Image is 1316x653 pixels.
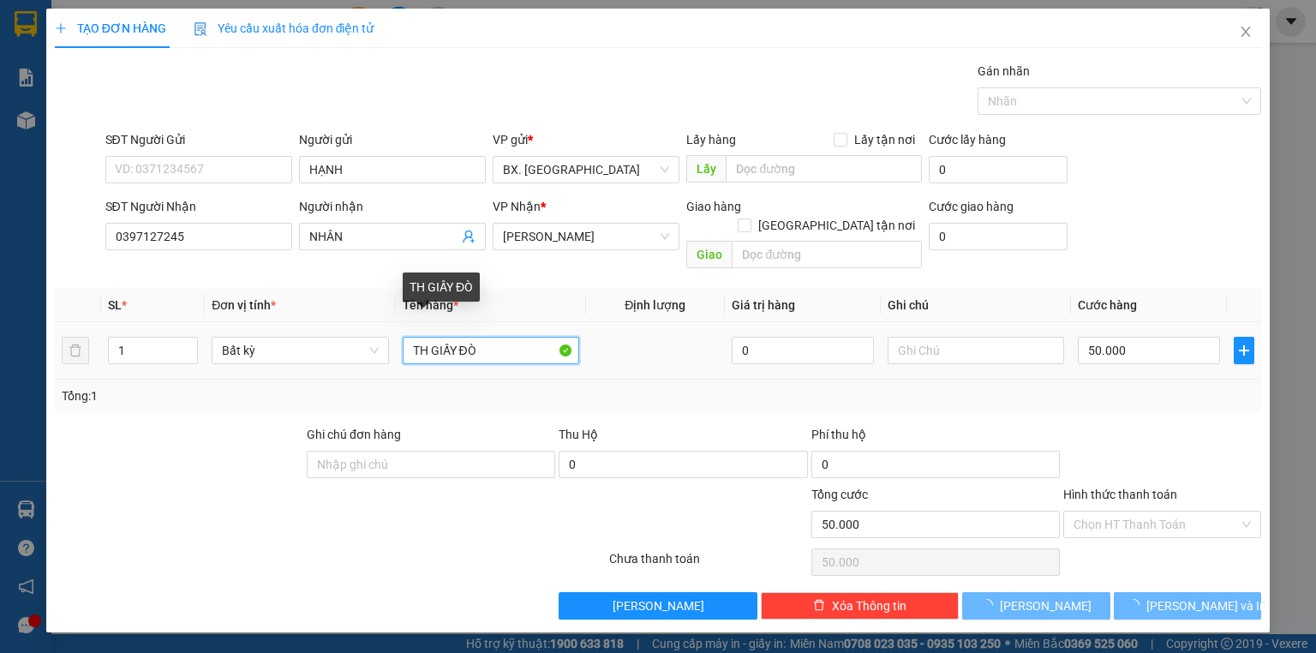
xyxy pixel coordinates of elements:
input: VD: Bàn, Ghế [403,337,579,364]
span: SL [108,298,122,312]
span: Giao [686,241,732,268]
input: 0 [732,337,874,364]
span: Yêu cầu xuất hóa đơn điện tử [194,21,374,35]
span: plus [1235,344,1253,357]
input: Cước lấy hàng [929,156,1068,183]
span: Tổng cước [811,488,868,501]
button: plus [1234,337,1254,364]
div: Người gửi [299,130,486,149]
span: Xóa Thông tin [832,596,906,615]
input: Ghi Chú [888,337,1064,364]
span: close [1239,25,1253,39]
input: Dọc đường [732,241,922,268]
div: TH GIẤY ĐÒ [403,273,480,302]
input: Ghi chú đơn hàng [307,451,555,478]
span: plus [55,22,67,34]
span: Định lượng [625,298,685,312]
span: Lấy tận nơi [847,130,922,149]
div: SĐT Người Nhận [105,197,292,216]
span: Giá trị hàng [732,298,795,312]
input: Dọc đường [726,155,922,183]
button: [PERSON_NAME] [962,592,1110,620]
span: Đơn vị tính [212,298,276,312]
input: Cước giao hàng [929,223,1068,250]
label: Ghi chú đơn hàng [307,428,401,441]
th: Ghi chú [881,289,1071,322]
label: Cước lấy hàng [929,133,1006,147]
button: delete [62,337,89,364]
button: [PERSON_NAME] và In [1114,592,1262,620]
div: Phí thu hộ [811,425,1060,451]
span: Cước hàng [1078,298,1137,312]
span: [GEOGRAPHIC_DATA] tận nơi [751,216,922,235]
span: TẠO ĐƠN HÀNG [55,21,166,35]
span: delete [813,599,825,613]
span: loading [1128,599,1146,611]
b: An Anh Limousine [21,111,94,191]
div: Người nhận [299,197,486,216]
span: Giao hàng [686,200,741,213]
div: Chưa thanh toán [607,549,809,579]
span: [PERSON_NAME] [613,596,704,615]
span: Lấy [686,155,726,183]
span: Thu Hộ [559,428,598,441]
span: [PERSON_NAME] và In [1146,596,1266,615]
span: Bất kỳ [222,338,378,363]
label: Hình thức thanh toán [1063,488,1177,501]
label: Cước giao hàng [929,200,1014,213]
span: An Dương Vương [503,224,669,249]
span: user-add [462,230,476,243]
b: Biên nhận gởi hàng hóa [111,25,164,165]
span: loading [981,599,1000,611]
div: Tổng: 1 [62,386,509,405]
div: VP gửi [493,130,679,149]
button: deleteXóa Thông tin [761,592,959,620]
button: [PERSON_NAME] [559,592,757,620]
span: [PERSON_NAME] [1000,596,1092,615]
button: Close [1222,9,1270,57]
span: Lấy hàng [686,133,736,147]
span: BX. Ninh Sơn [503,157,669,183]
span: VP Nhận [493,200,541,213]
label: Gán nhãn [978,64,1030,78]
div: SĐT Người Gửi [105,130,292,149]
img: icon [194,22,207,36]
